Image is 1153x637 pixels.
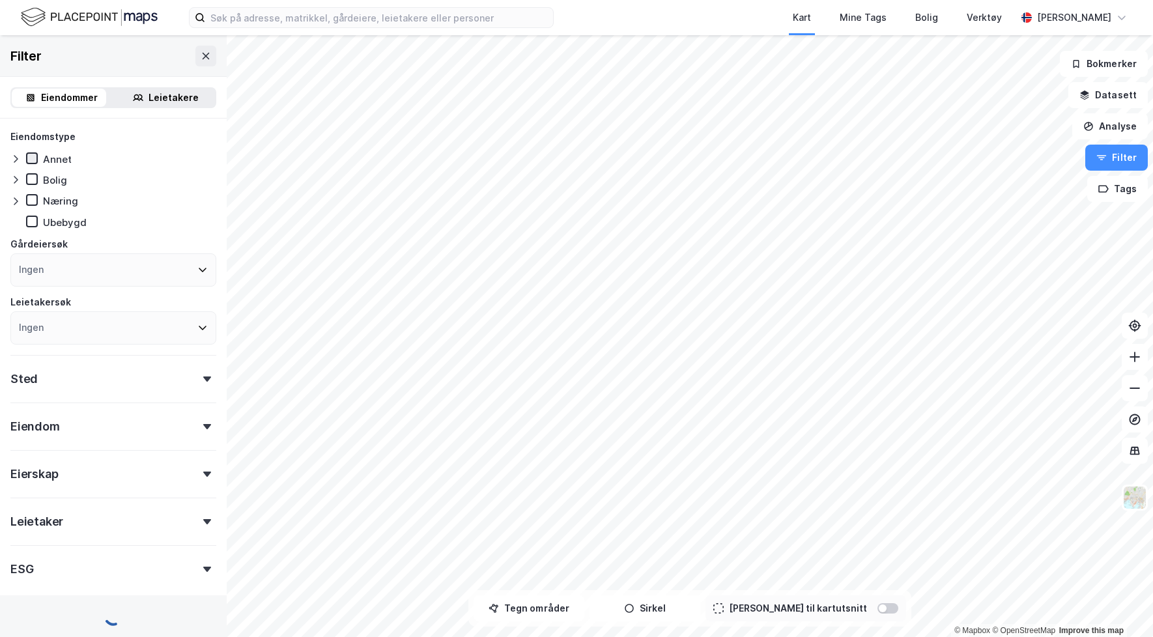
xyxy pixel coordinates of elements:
[19,262,44,277] div: Ingen
[1085,145,1148,171] button: Filter
[992,626,1055,635] a: OpenStreetMap
[19,320,44,335] div: Ingen
[1059,626,1124,635] a: Improve this map
[43,216,87,229] div: Ubebygd
[103,606,124,627] img: spinner.a6d8c91a73a9ac5275cf975e30b51cfb.svg
[10,466,58,482] div: Eierskap
[1088,574,1153,637] div: Kontrollprogram for chat
[967,10,1002,25] div: Verktøy
[793,10,811,25] div: Kart
[10,46,42,66] div: Filter
[729,601,867,616] div: [PERSON_NAME] til kartutsnitt
[43,195,78,207] div: Næring
[1122,485,1147,510] img: Z
[915,10,938,25] div: Bolig
[43,174,67,186] div: Bolig
[10,561,33,577] div: ESG
[590,595,700,621] button: Sirkel
[1072,113,1148,139] button: Analyse
[41,90,98,106] div: Eiendommer
[474,595,584,621] button: Tegn områder
[10,419,60,434] div: Eiendom
[1060,51,1148,77] button: Bokmerker
[954,626,990,635] a: Mapbox
[840,10,887,25] div: Mine Tags
[10,129,76,145] div: Eiendomstype
[149,90,199,106] div: Leietakere
[1068,82,1148,108] button: Datasett
[10,514,63,530] div: Leietaker
[21,6,158,29] img: logo.f888ab2527a4732fd821a326f86c7f29.svg
[10,371,38,387] div: Sted
[1037,10,1111,25] div: [PERSON_NAME]
[1088,574,1153,637] iframe: Chat Widget
[43,153,72,165] div: Annet
[205,8,553,27] input: Søk på adresse, matrikkel, gårdeiere, leietakere eller personer
[10,294,71,310] div: Leietakersøk
[1087,176,1148,202] button: Tags
[10,236,68,252] div: Gårdeiersøk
